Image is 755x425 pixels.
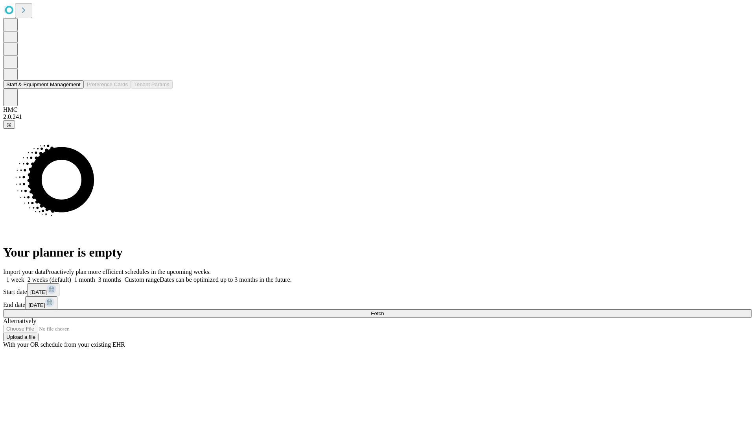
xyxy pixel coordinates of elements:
div: HMC [3,106,752,113]
span: With your OR schedule from your existing EHR [3,341,125,348]
span: Dates can be optimized up to 3 months in the future. [160,276,291,283]
button: [DATE] [27,283,59,296]
span: Custom range [125,276,160,283]
span: Proactively plan more efficient schedules in the upcoming weeks. [46,268,211,275]
span: [DATE] [30,289,47,295]
button: @ [3,120,15,129]
button: Fetch [3,309,752,318]
span: 1 month [74,276,95,283]
span: 1 week [6,276,24,283]
button: Upload a file [3,333,39,341]
div: Start date [3,283,752,296]
button: [DATE] [25,296,57,309]
span: Import your data [3,268,46,275]
div: 2.0.241 [3,113,752,120]
button: Staff & Equipment Management [3,80,84,89]
button: Preference Cards [84,80,131,89]
span: Fetch [371,310,384,316]
span: @ [6,122,12,128]
div: End date [3,296,752,309]
span: 2 weeks (default) [28,276,71,283]
span: [DATE] [28,302,45,308]
span: Alternatively [3,318,36,324]
span: 3 months [98,276,122,283]
h1: Your planner is empty [3,245,752,260]
button: Tenant Params [131,80,173,89]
